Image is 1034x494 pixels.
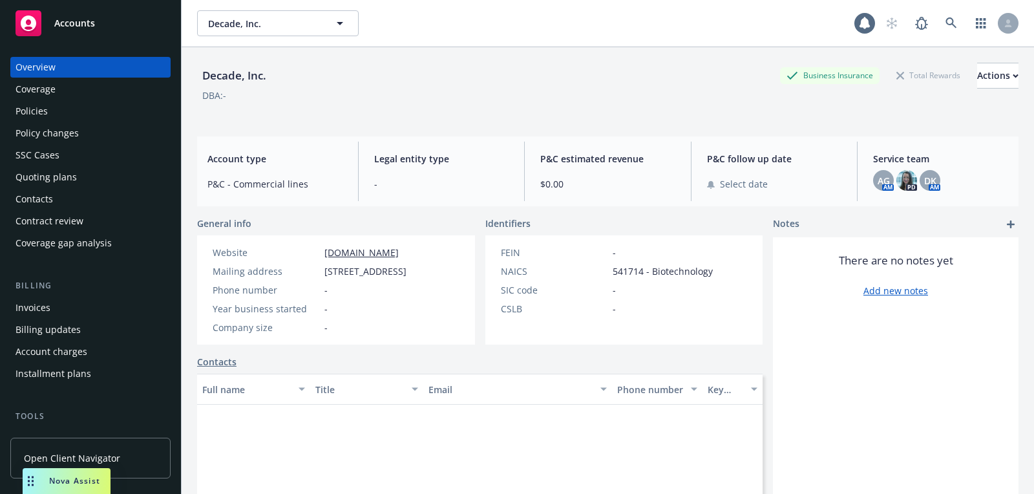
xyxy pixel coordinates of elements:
div: Contacts [16,189,53,209]
span: Select date [720,177,768,191]
a: Add new notes [863,284,928,297]
div: Company size [213,321,319,334]
img: photo [896,170,917,191]
button: Title [310,374,423,405]
span: P&C follow up date [707,152,842,166]
div: Email [428,383,593,396]
button: Full name [197,374,310,405]
span: Open Client Navigator [24,451,120,465]
div: Tools [10,410,171,423]
span: - [324,321,328,334]
span: - [324,283,328,297]
a: Report a Bug [909,10,934,36]
a: Coverage gap analysis [10,233,171,253]
div: CSLB [501,302,607,316]
div: DBA: - [202,89,226,102]
a: Search [938,10,964,36]
div: Year business started [213,302,319,316]
span: 541714 - Biotechnology [613,264,713,278]
a: Accounts [10,5,171,41]
a: SSC Cases [10,145,171,166]
div: FEIN [501,246,607,259]
a: Contacts [10,189,171,209]
a: Policy changes [10,123,171,144]
a: add [1003,217,1018,232]
a: Invoices [10,297,171,318]
button: Phone number [612,374,702,405]
div: Quoting plans [16,167,77,188]
a: Installment plans [10,363,171,384]
div: SIC code [501,283,607,297]
button: Nova Assist [23,468,111,494]
span: Account type [207,152,343,166]
div: Actions [977,63,1018,88]
span: [STREET_ADDRESS] [324,264,406,278]
a: Policies [10,101,171,122]
div: Mailing address [213,264,319,278]
div: Coverage [16,79,56,100]
span: Legal entity type [374,152,509,166]
span: P&C - Commercial lines [207,177,343,191]
span: AG [878,174,890,188]
div: Account charges [16,341,87,362]
span: DK [924,174,936,188]
a: Start snowing [879,10,905,36]
span: General info [197,217,251,230]
div: Decade, Inc. [197,67,271,84]
button: Decade, Inc. [197,10,359,36]
span: Service team [873,152,1008,166]
span: Identifiers [485,217,531,230]
a: Billing updates [10,319,171,340]
div: Key contact [708,383,743,396]
div: Billing updates [16,319,81,340]
div: Invoices [16,297,50,318]
div: Billing [10,279,171,292]
span: - [324,302,328,316]
a: Contacts [197,355,237,369]
a: Overview [10,57,171,78]
button: Actions [977,63,1018,89]
button: Key contact [702,374,763,405]
div: Business Insurance [780,67,880,83]
span: Notes [773,217,799,232]
div: Contract review [16,211,83,231]
a: Account charges [10,341,171,362]
span: Nova Assist [49,475,100,486]
a: Quoting plans [10,167,171,188]
div: Full name [202,383,291,396]
a: Contract review [10,211,171,231]
div: Overview [16,57,56,78]
div: Drag to move [23,468,39,494]
div: Phone number [213,283,319,297]
div: Policy changes [16,123,79,144]
div: Title [315,383,404,396]
div: Website [213,246,319,259]
div: Phone number [617,383,683,396]
div: Coverage gap analysis [16,233,112,253]
span: P&C estimated revenue [540,152,675,166]
a: Coverage [10,79,171,100]
div: Installment plans [16,363,91,384]
span: There are no notes yet [839,253,953,268]
a: [DOMAIN_NAME] [324,246,399,259]
span: Accounts [54,18,95,28]
span: - [374,177,509,191]
span: - [613,302,616,316]
div: SSC Cases [16,145,59,166]
span: - [613,283,616,297]
span: Decade, Inc. [208,17,320,30]
div: Total Rewards [890,67,967,83]
div: Policies [16,101,48,122]
a: Switch app [968,10,994,36]
span: $0.00 [540,177,675,191]
span: - [613,246,616,259]
button: Email [423,374,612,405]
div: NAICS [501,264,607,278]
